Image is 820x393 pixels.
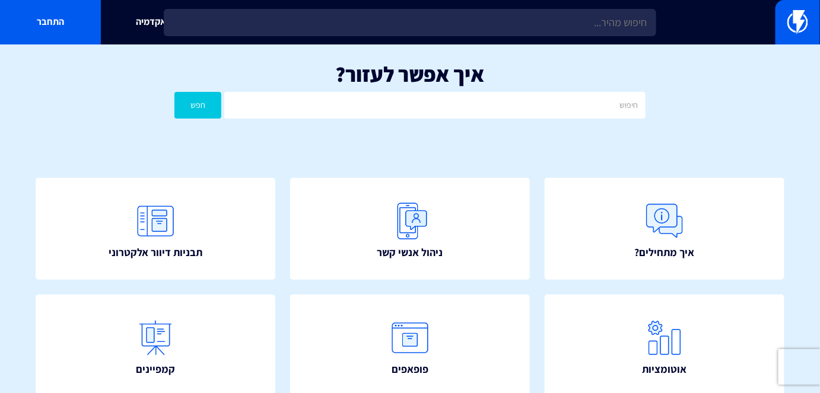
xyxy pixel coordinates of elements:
span: קמפיינים [136,362,175,377]
h1: איך אפשר לעזור? [18,62,802,86]
input: חיפוש [224,92,645,119]
span: אוטומציות [643,362,687,377]
input: חיפוש מהיר... [164,9,656,36]
a: תבניות דיוור אלקטרוני [36,178,275,280]
span: תבניות דיוור אלקטרוני [109,245,202,260]
span: פופאפים [392,362,428,377]
span: איך מתחילים? [635,245,695,260]
a: ניהול אנשי קשר [290,178,530,280]
button: חפש [174,92,221,119]
a: איך מתחילים? [545,178,784,280]
span: ניהול אנשי קשר [377,245,443,260]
